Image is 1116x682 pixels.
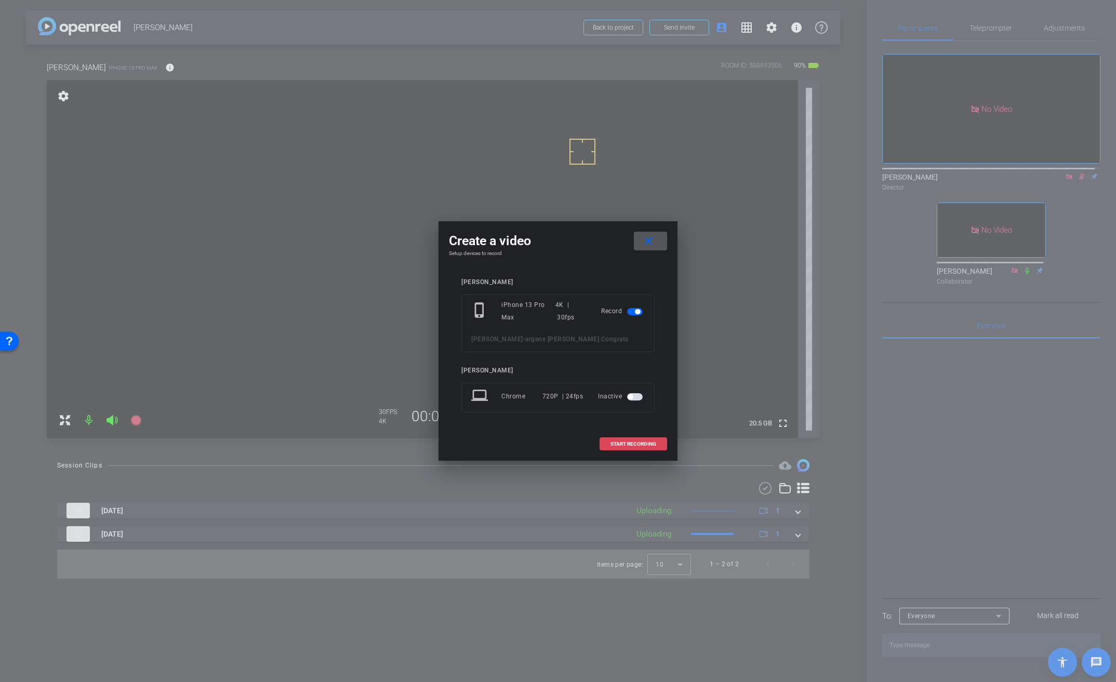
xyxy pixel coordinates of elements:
[461,278,655,286] div: [PERSON_NAME]
[501,387,542,406] div: Chrome
[542,387,583,406] div: 720P | 24fps
[610,442,656,447] span: START RECORDING
[601,299,645,324] div: Record
[642,235,655,248] mat-icon: close
[600,437,667,450] button: START RECORDING
[501,299,555,324] div: iPhone 13 Pro Max
[523,336,526,343] span: -
[555,299,586,324] div: 4K | 30fps
[461,367,655,375] div: [PERSON_NAME]
[449,232,667,250] div: Create a video
[471,302,490,320] mat-icon: phone_iphone
[598,387,645,406] div: Inactive
[525,336,629,343] span: argenx [PERSON_NAME] Congrats
[449,250,667,257] h4: Setup devices to record
[471,336,523,343] span: [PERSON_NAME]
[471,387,490,406] mat-icon: laptop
